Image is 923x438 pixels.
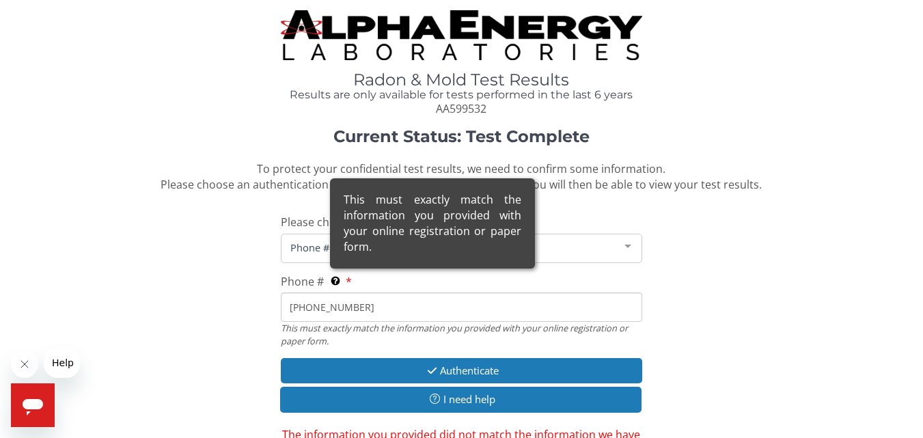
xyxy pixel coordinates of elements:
iframe: Close message [11,351,38,378]
span: Phone # [287,240,614,255]
span: AA599532 [436,101,486,116]
iframe: Button to launch messaging window [11,383,55,427]
span: Please choose how you wish to authenticate [281,215,509,230]
span: Phone # [281,274,324,289]
div: This must exactly match the information you provided with your online registration or paper form. [330,178,535,268]
span: To protect your confidential test results, we need to confirm some information. Please choose an ... [161,161,762,192]
iframe: Message from company [44,348,80,378]
div: This must exactly match the information you provided with your online registration or paper form. [281,322,642,347]
h1: Radon & Mold Test Results [281,71,642,89]
button: Authenticate [281,358,642,383]
img: TightCrop.jpg [281,10,642,60]
button: I need help [280,387,641,412]
strong: Current Status: Test Complete [333,126,590,146]
h4: Results are only available for tests performed in the last 6 years [281,89,642,101]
